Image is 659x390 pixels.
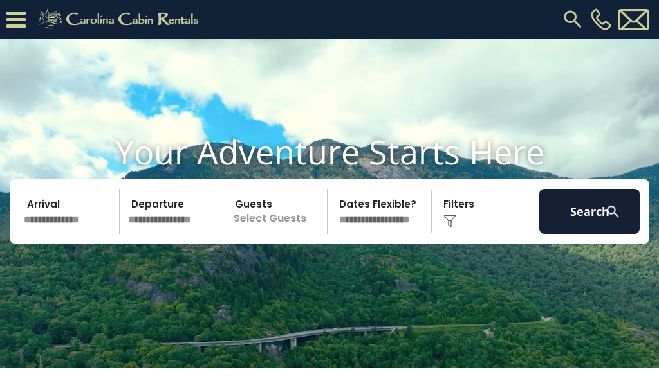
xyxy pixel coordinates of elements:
h1: Your Adventure Starts Here [10,132,649,172]
img: filter--v1.png [443,215,456,227]
img: search-regular-white.png [605,204,621,220]
p: Select Guests [227,189,327,234]
a: [PHONE_NUMBER] [588,8,615,30]
button: Search [539,189,640,234]
img: Khaki-logo.png [32,6,210,32]
img: search-regular.svg [561,8,584,31]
